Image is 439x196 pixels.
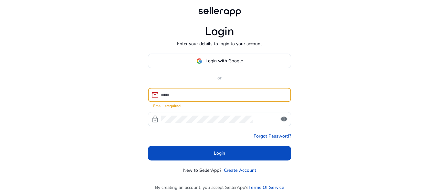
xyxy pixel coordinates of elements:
a: Create Account [224,167,256,174]
a: Terms Of Service [248,184,284,191]
p: New to SellerApp? [183,167,221,174]
span: visibility [280,115,288,123]
img: google-logo.svg [196,58,202,64]
span: Login with Google [205,57,243,64]
span: Login [214,150,225,157]
mat-error: Email is [153,102,286,109]
button: Login with Google [148,54,291,68]
a: Forgot Password? [254,133,291,139]
h1: Login [205,25,234,38]
p: Enter your details to login to your account [177,40,262,47]
span: lock [151,115,159,123]
span: mail [151,91,159,99]
strong: required [166,103,181,108]
button: Login [148,146,291,160]
p: or [148,75,291,81]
